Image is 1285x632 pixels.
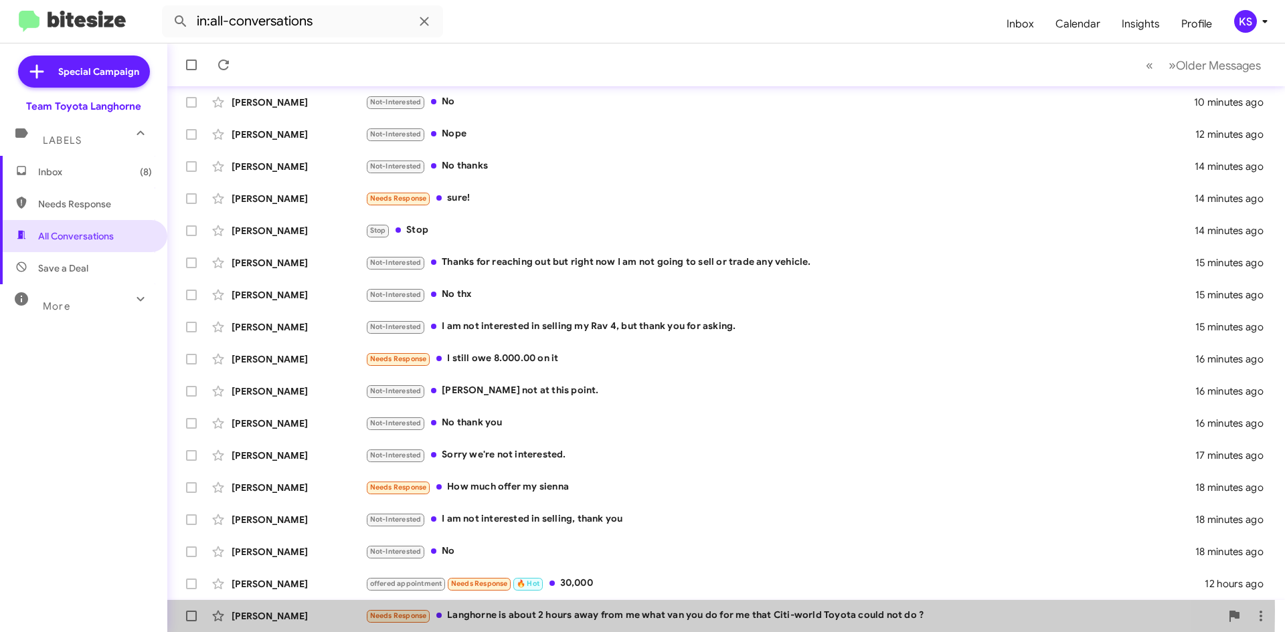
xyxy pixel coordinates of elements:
nav: Page navigation example [1138,51,1269,79]
span: Needs Response [38,197,152,211]
button: Previous [1138,51,1161,79]
div: 18 minutes ago [1195,481,1274,494]
span: More [43,300,70,312]
div: KS [1234,10,1257,33]
span: Not-Interested [370,419,422,427]
div: [PERSON_NAME] [232,256,365,270]
span: Inbox [38,165,152,179]
span: » [1169,57,1176,74]
div: [PERSON_NAME] [232,417,365,430]
div: 16 minutes ago [1195,352,1274,366]
div: [PERSON_NAME] [232,609,365,623]
span: Not-Interested [370,451,422,459]
div: [PERSON_NAME] [232,96,365,109]
div: Nope [365,126,1195,142]
span: Needs Response [370,354,427,363]
span: Save a Deal [38,261,88,275]
div: [PERSON_NAME] [232,320,365,334]
div: [PERSON_NAME] [232,385,365,398]
span: Not-Interested [370,547,422,556]
div: 15 minutes ago [1195,256,1274,270]
div: No thx [365,287,1195,302]
a: Calendar [1045,5,1111,43]
div: 16 minutes ago [1195,417,1274,430]
div: 14 minutes ago [1195,192,1274,205]
div: [PERSON_NAME] [232,545,365,558]
div: 10 minutes ago [1194,96,1274,109]
span: Stop [370,226,386,235]
span: Not-Interested [370,162,422,171]
div: Team Toyota Langhorne [26,100,141,113]
div: 14 minutes ago [1195,160,1274,173]
div: No [365,544,1195,559]
div: 17 minutes ago [1195,449,1274,462]
div: [PERSON_NAME] [232,160,365,173]
div: 14 minutes ago [1195,224,1274,237]
div: Thanks for reaching out but right now I am not going to sell or trade any vehicle. [365,255,1195,270]
div: [PERSON_NAME] [232,513,365,526]
span: Needs Response [451,579,508,588]
div: [PERSON_NAME] not at this point. [365,383,1195,399]
div: I am not interested in selling, thank you [365,512,1195,527]
span: Not-Interested [370,98,422,106]
span: Special Campaign [58,65,139,78]
span: « [1146,57,1153,74]
div: [PERSON_NAME] [232,577,365,591]
div: No [365,94,1194,110]
div: [PERSON_NAME] [232,192,365,205]
span: Labels [43,134,82,146]
div: Langhorne is about 2 hours away from me what van you do for me that Citi-world Toyota could not do ? [365,608,1221,623]
div: 12 hours ago [1205,577,1274,591]
div: 12 minutes ago [1195,128,1274,141]
a: Special Campaign [18,56,150,88]
span: 🔥 Hot [517,579,539,588]
a: Profile [1171,5,1223,43]
div: 15 minutes ago [1195,288,1274,302]
span: Not-Interested [370,258,422,267]
a: Inbox [996,5,1045,43]
div: I still owe 8.000.00 on it [365,351,1195,366]
button: Next [1161,51,1269,79]
div: [PERSON_NAME] [232,449,365,462]
div: 15 minutes ago [1195,320,1274,334]
button: KS [1223,10,1270,33]
div: [PERSON_NAME] [232,481,365,494]
div: I am not interested in selling my Rav 4, but thank you for asking. [365,319,1195,334]
span: Older Messages [1176,58,1261,73]
div: How much offer my sienna [365,480,1195,495]
span: Not-Interested [370,322,422,331]
span: (8) [140,165,152,179]
div: 18 minutes ago [1195,545,1274,558]
span: Not-Interested [370,130,422,138]
div: Stop [365,223,1195,238]
div: No thanks [365,159,1195,174]
a: Insights [1111,5,1171,43]
span: Needs Response [370,194,427,203]
span: Not-Interested [370,387,422,395]
div: [PERSON_NAME] [232,288,365,302]
span: offered appointment [370,579,442,588]
span: Not-Interested [370,290,422,299]
span: Needs Response [370,611,427,620]
div: Sorry we're not interested. [365,447,1195,463]
div: 18 minutes ago [1195,513,1274,526]
div: sure! [365,191,1195,206]
span: Not-Interested [370,515,422,524]
input: Search [162,5,443,37]
span: Needs Response [370,483,427,492]
div: [PERSON_NAME] [232,128,365,141]
div: [PERSON_NAME] [232,224,365,237]
span: All Conversations [38,229,114,243]
div: [PERSON_NAME] [232,352,365,366]
div: No thank you [365,415,1195,431]
div: 16 minutes ago [1195,385,1274,398]
div: 30,000 [365,576,1205,591]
